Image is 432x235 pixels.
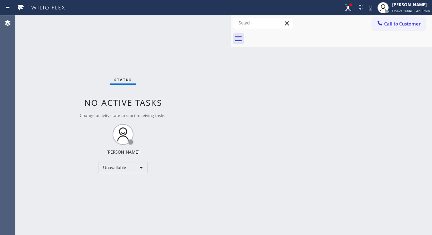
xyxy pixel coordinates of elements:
input: Search [233,17,293,29]
button: Call to Customer [372,17,425,30]
span: Call to Customer [384,21,421,27]
button: Mute [366,3,375,13]
span: Change activity state to start receiving tasks. [80,112,166,118]
span: Unavailable | 4h 5min [392,8,430,13]
div: Unavailable [99,162,147,173]
span: Status [114,77,132,82]
div: [PERSON_NAME] [107,149,139,155]
span: No active tasks [84,97,162,108]
div: [PERSON_NAME] [392,2,430,8]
